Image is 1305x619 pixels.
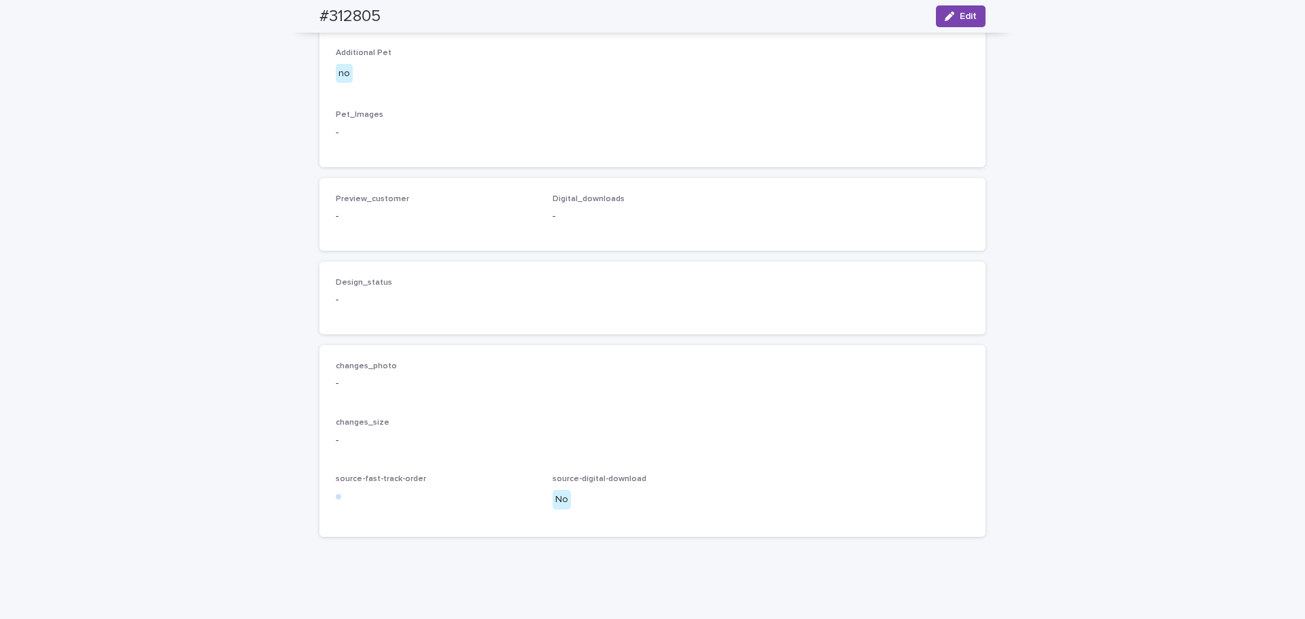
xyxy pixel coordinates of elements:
span: Pet_Images [336,111,383,119]
p: - [553,209,753,224]
p: - [336,376,969,391]
button: Edit [936,5,986,27]
span: changes_photo [336,362,397,370]
span: source-fast-track-order [336,475,426,483]
span: Digital_downloads [553,195,625,203]
p: - [336,126,969,140]
span: source-digital-download [553,475,646,483]
span: Preview_customer [336,195,409,203]
span: Additional Pet [336,49,391,57]
span: Design_status [336,279,392,287]
span: Edit [960,12,977,21]
p: - [336,209,536,224]
div: no [336,64,353,84]
p: - [336,293,536,307]
h2: #312805 [319,7,381,26]
p: - [336,434,969,448]
div: No [553,490,571,510]
span: changes_size [336,419,389,427]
